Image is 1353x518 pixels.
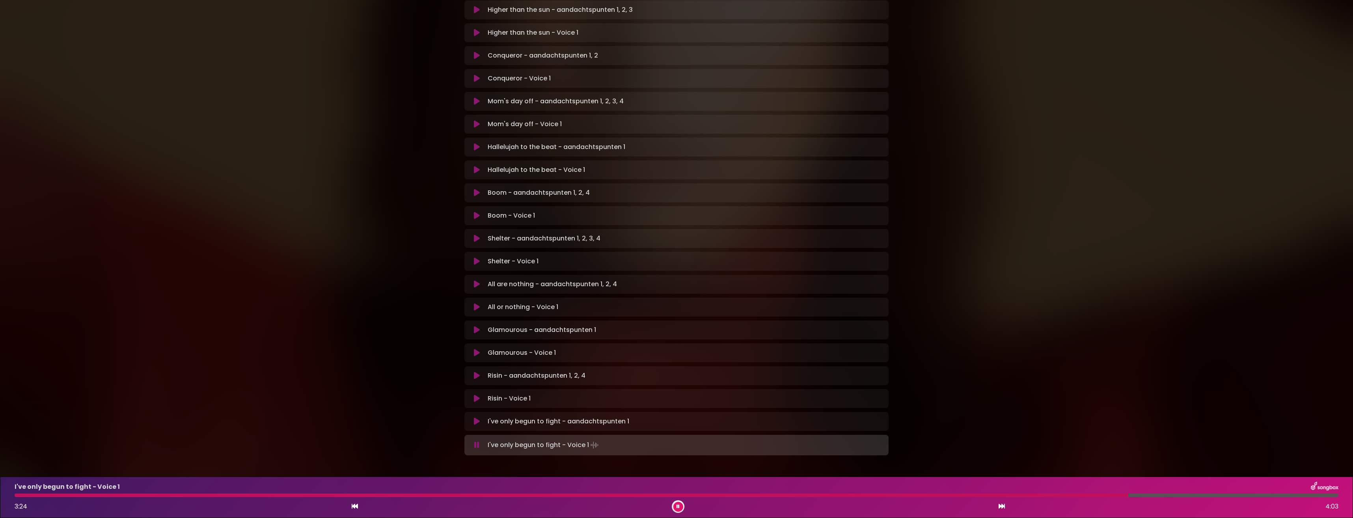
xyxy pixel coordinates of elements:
[488,28,578,37] p: Higher than the sun - Voice 1
[488,142,625,152] p: Hallelujah to the beat - aandachtspunten 1
[488,234,600,243] p: Shelter - aandachtspunten 1, 2, 3, 4
[488,165,585,175] p: Hallelujah to the beat - Voice 1
[488,371,585,380] p: Risin - aandachtspunten 1, 2, 4
[1311,482,1338,492] img: songbox-logo-white.png
[488,211,535,220] p: Boom - Voice 1
[488,5,633,15] p: Higher than the sun - aandachtspunten 1, 2, 3
[488,119,562,129] p: Mom's day off - Voice 1
[488,188,590,198] p: Boom - aandachtspunten 1, 2, 4
[488,257,539,266] p: Shelter - Voice 1
[488,394,531,403] p: Risin - Voice 1
[488,279,617,289] p: All are nothing - aandachtspunten 1, 2, 4
[589,440,600,451] img: waveform4.gif
[488,97,624,106] p: Mom's day off - aandachtspunten 1, 2, 3, 4
[15,482,120,492] p: I've only begun to fight - Voice 1
[488,417,629,426] p: I've only begun to fight - aandachtspunten 1
[488,302,558,312] p: All or nothing - Voice 1
[488,440,600,451] p: I've only begun to fight - Voice 1
[488,51,598,60] p: Conqueror - aandachtspunten 1, 2
[488,74,551,83] p: Conqueror - Voice 1
[488,325,596,335] p: Glamourous - aandachtspunten 1
[488,348,556,358] p: Glamourous - Voice 1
